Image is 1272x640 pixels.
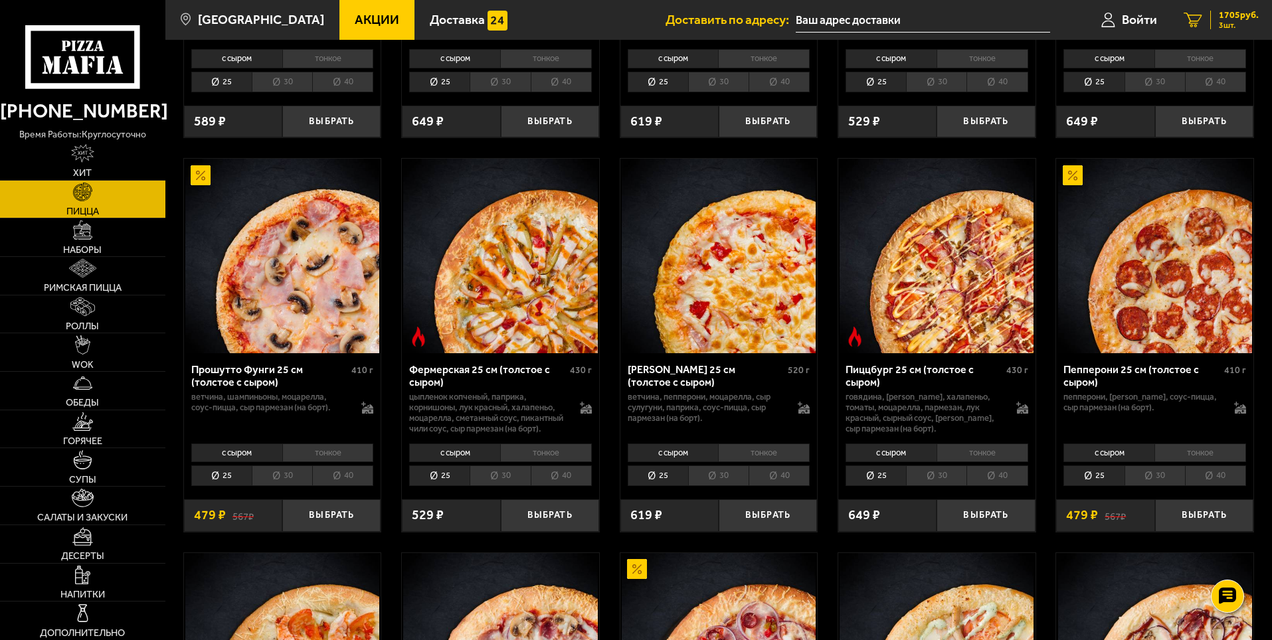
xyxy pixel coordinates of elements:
[1006,364,1028,376] span: 430 г
[1125,465,1185,486] li: 30
[191,443,282,462] li: с сыром
[937,499,1035,532] button: Выбрать
[409,327,428,347] img: Острое блюдо
[630,509,662,522] span: 619 ₽
[1056,159,1253,353] a: АкционныйПепперони 25 см (толстое с сыром)
[412,509,444,522] span: 529 ₽
[846,363,1003,388] div: Пиццбург 25 см (толстое с сыром)
[846,49,937,68] li: с сыром
[1105,509,1126,522] s: 567 ₽
[628,465,688,486] li: 25
[1066,509,1098,522] span: 479 ₽
[1219,21,1259,29] span: 3 шт.
[403,159,597,353] img: Фермерская 25 см (толстое с сыром)
[906,465,966,486] li: 30
[501,106,599,138] button: Выбрать
[1063,72,1124,92] li: 25
[191,49,282,68] li: с сыром
[719,499,817,532] button: Выбрать
[846,392,1003,434] p: говядина, [PERSON_NAME], халапеньо, томаты, моцарелла, пармезан, лук красный, сырный соус, [PERSO...
[531,72,592,92] li: 40
[570,364,592,376] span: 430 г
[312,465,373,486] li: 40
[488,11,507,31] img: 15daf4d41897b9f0e9f617042186c801.svg
[718,49,810,68] li: тонкое
[252,465,312,486] li: 30
[620,159,818,353] a: Прошутто Формаджио 25 см (толстое с сыром)
[44,283,122,292] span: Римская пицца
[749,72,810,92] li: 40
[191,465,252,486] li: 25
[61,551,104,560] span: Десерты
[845,327,865,347] img: Острое блюдо
[627,559,647,579] img: Акционный
[355,13,399,26] span: Акции
[1063,49,1154,68] li: с сыром
[63,436,102,445] span: Горячее
[531,465,592,486] li: 40
[185,159,379,353] img: Прошутто Фунги 25 см (толстое с сыром)
[846,465,906,486] li: 25
[191,392,349,413] p: ветчина, шампиньоны, моцарелла, соус-пицца, сыр пармезан (на борт).
[838,159,1036,353] a: Острое блюдоПиццбург 25 см (толстое с сыром)
[312,72,373,92] li: 40
[937,106,1035,138] button: Выбрать
[191,72,252,92] li: 25
[1155,106,1253,138] button: Выбрать
[1063,443,1154,462] li: с сыром
[630,115,662,128] span: 619 ₽
[191,363,349,388] div: Прошутто Фунги 25 см (толстое с сыром)
[628,392,785,424] p: ветчина, пепперони, моцарелла, сыр сулугуни, паприка, соус-пицца, сыр пармезан (на борт).
[409,443,500,462] li: с сыром
[1185,465,1246,486] li: 40
[66,321,99,331] span: Роллы
[191,165,211,185] img: Акционный
[232,509,254,522] s: 567 ₽
[69,475,96,484] span: Супы
[282,49,374,68] li: тонкое
[906,72,966,92] li: 30
[796,8,1050,33] input: Ваш адрес доставки
[966,72,1028,92] li: 40
[628,72,688,92] li: 25
[1154,443,1246,462] li: тонкое
[40,628,125,637] span: Дополнительно
[1122,13,1157,26] span: Войти
[1063,392,1221,413] p: пепперони, [PERSON_NAME], соус-пицца, сыр пармезан (на борт).
[848,509,880,522] span: 649 ₽
[1125,72,1185,92] li: 30
[628,49,719,68] li: с сыром
[1063,465,1124,486] li: 25
[718,443,810,462] li: тонкое
[719,106,817,138] button: Выбрать
[1058,159,1252,353] img: Пепперони 25 см (толстое с сыром)
[628,363,785,388] div: [PERSON_NAME] 25 см (толстое с сыром)
[282,499,381,532] button: Выбрать
[788,364,810,376] span: 520 г
[628,443,719,462] li: с сыром
[1224,364,1246,376] span: 410 г
[500,49,592,68] li: тонкое
[412,115,444,128] span: 649 ₽
[63,245,102,254] span: Наборы
[1063,165,1083,185] img: Акционный
[470,72,530,92] li: 30
[840,159,1034,353] img: Пиццбург 25 см (толстое с сыром)
[688,72,749,92] li: 30
[1155,499,1253,532] button: Выбрать
[282,443,374,462] li: тонкое
[500,443,592,462] li: тонкое
[73,168,92,177] span: Хит
[846,443,937,462] li: с сыром
[966,465,1028,486] li: 40
[848,115,880,128] span: 529 ₽
[749,465,810,486] li: 40
[282,106,381,138] button: Выбрать
[60,590,105,599] span: Напитки
[430,13,485,26] span: Доставка
[252,72,312,92] li: 30
[470,465,530,486] li: 30
[666,13,796,26] span: Доставить по адресу:
[409,465,470,486] li: 25
[409,49,500,68] li: с сыром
